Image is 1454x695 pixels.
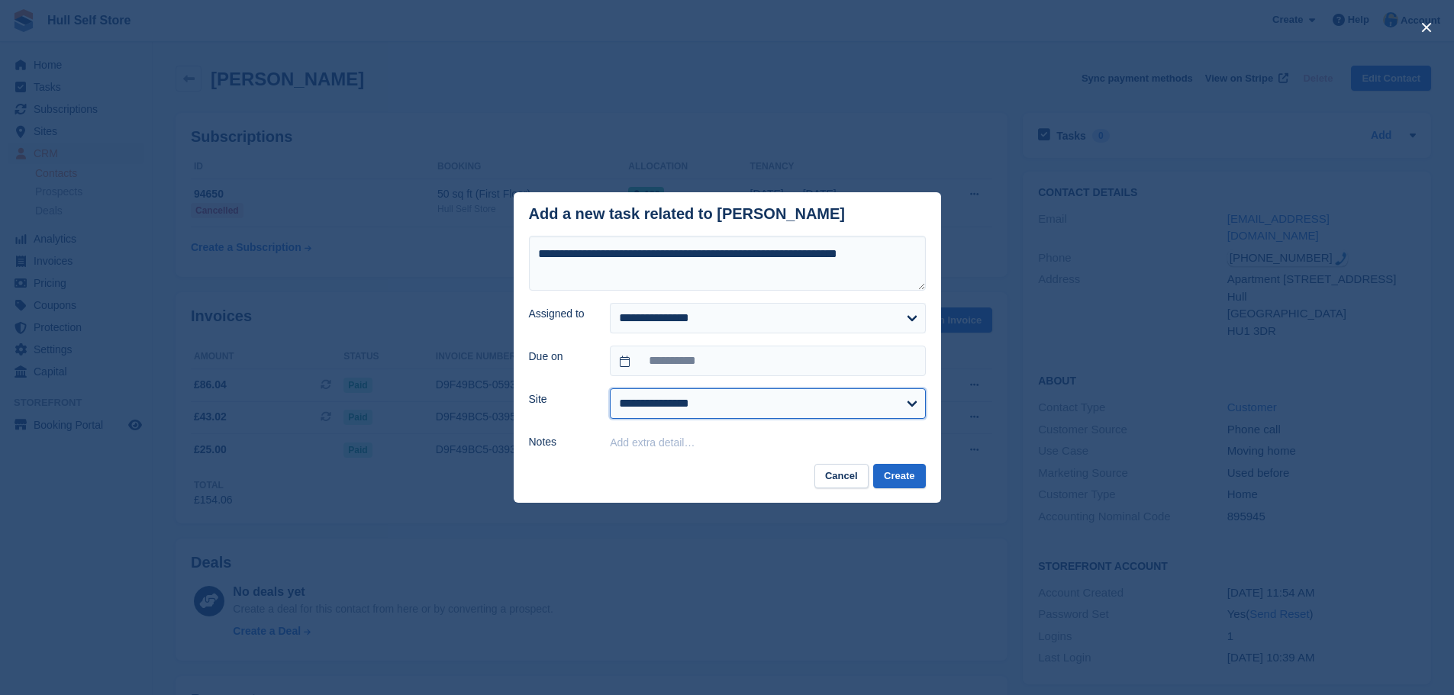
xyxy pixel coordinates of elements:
button: close [1414,15,1439,40]
button: Add extra detail… [610,436,695,449]
div: Add a new task related to [PERSON_NAME] [529,205,846,223]
label: Notes [529,434,592,450]
label: Due on [529,349,592,365]
label: Assigned to [529,306,592,322]
button: Create [873,464,925,489]
button: Cancel [814,464,869,489]
label: Site [529,391,592,407]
